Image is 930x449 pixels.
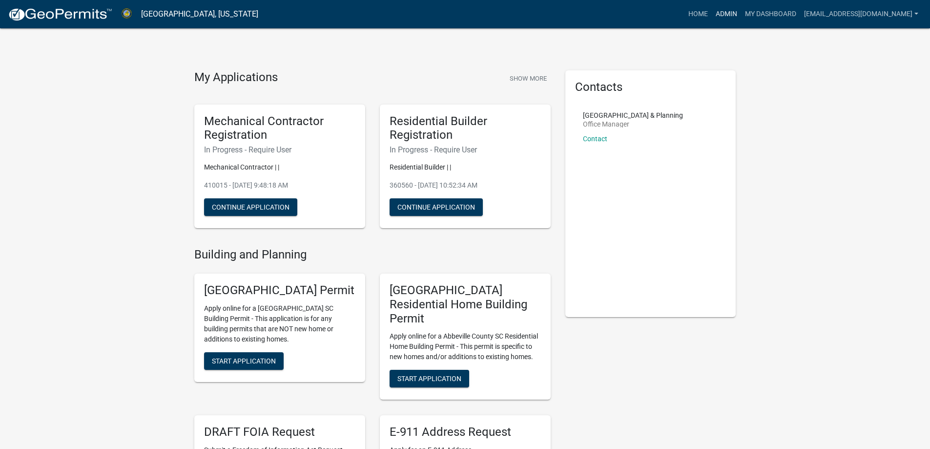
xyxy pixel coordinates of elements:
p: 410015 - [DATE] 9:48:18 AM [204,180,355,191]
h5: [GEOGRAPHIC_DATA] Permit [204,283,355,298]
a: Contact [583,135,607,143]
img: Abbeville County, South Carolina [120,7,133,21]
p: Residential Builder | | [390,162,541,172]
h6: In Progress - Require User [204,145,355,154]
button: Start Application [390,370,469,387]
button: Continue Application [390,198,483,216]
a: [EMAIL_ADDRESS][DOMAIN_NAME] [800,5,922,23]
a: Admin [712,5,741,23]
p: 360560 - [DATE] 10:52:34 AM [390,180,541,191]
a: [GEOGRAPHIC_DATA], [US_STATE] [141,6,258,22]
h5: DRAFT FOIA Request [204,425,355,439]
h6: In Progress - Require User [390,145,541,154]
span: Start Application [397,375,461,383]
p: Mechanical Contractor | | [204,162,355,172]
h4: My Applications [194,70,278,85]
h5: Mechanical Contractor Registration [204,114,355,143]
p: Apply online for a [GEOGRAPHIC_DATA] SC Building Permit - This application is for any building pe... [204,303,355,344]
p: Office Manager [583,121,683,128]
button: Continue Application [204,198,297,216]
h5: E-911 Address Request [390,425,541,439]
h5: Residential Builder Registration [390,114,541,143]
span: Start Application [212,357,276,364]
h4: Building and Planning [194,248,551,262]
p: [GEOGRAPHIC_DATA] & Planning [583,112,683,119]
a: Home [684,5,712,23]
button: Show More [506,70,551,86]
h5: [GEOGRAPHIC_DATA] Residential Home Building Permit [390,283,541,325]
a: My Dashboard [741,5,800,23]
button: Start Application [204,352,284,370]
p: Apply online for a Abbeville County SC Residential Home Building Permit - This permit is specific... [390,331,541,362]
h5: Contacts [575,80,726,94]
